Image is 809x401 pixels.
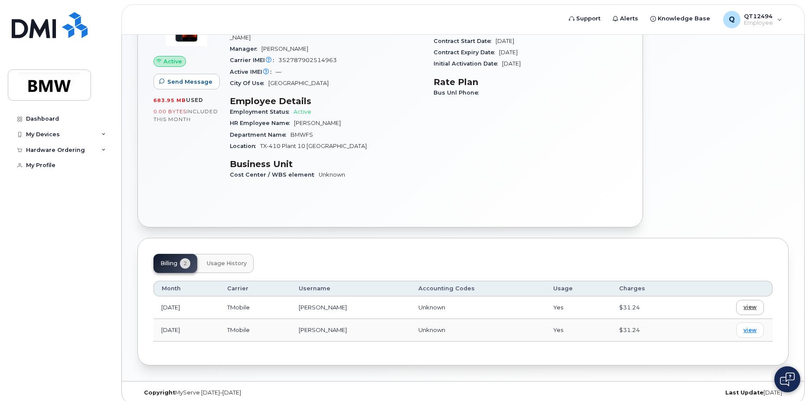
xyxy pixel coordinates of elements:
span: Department Name [230,131,290,138]
span: Bus Unl Phone [434,89,483,96]
span: Initial Activation Date [434,60,502,67]
span: [DATE] [499,49,518,56]
span: Knowledge Base [658,14,710,23]
span: Alerts [620,14,638,23]
a: Knowledge Base [644,10,716,27]
span: Employment Status [230,108,294,115]
span: view [744,303,757,311]
span: Active [294,108,311,115]
td: TMobile [219,319,291,342]
span: Active IMEI [230,69,276,75]
th: Username [291,281,411,296]
a: Support [563,10,607,27]
th: Usage [545,281,611,296]
th: Accounting Codes [411,281,545,296]
td: [PERSON_NAME] [291,296,411,319]
span: used [186,97,203,103]
span: City Of Use [230,80,268,86]
th: Charges [611,281,689,296]
span: Employee [744,20,773,26]
span: Send Message [167,78,212,86]
a: view [736,300,764,315]
a: Alerts [607,10,644,27]
span: [DATE] [496,38,514,44]
span: Unknown [319,171,345,178]
div: $31.24 [619,303,682,312]
strong: Copyright [144,389,175,396]
span: Usage History [207,260,247,267]
h3: Business Unit [230,159,423,169]
span: view [744,326,757,334]
button: Send Message [153,74,220,89]
td: Yes [545,319,611,342]
span: HR Employee Name [230,120,294,126]
div: [DATE] [571,389,789,396]
span: TX-410 Plant 10 [GEOGRAPHIC_DATA] [260,143,367,149]
span: 683.95 MB [153,97,186,103]
div: MyServe [DATE]–[DATE] [137,389,355,396]
span: [PERSON_NAME] [261,46,308,52]
span: Support [576,14,600,23]
span: BMWFS [290,131,313,138]
h3: Rate Plan [434,77,627,87]
span: Unknown [418,326,445,333]
span: 352787902514963 [278,57,337,63]
span: Cost Center / WBS element [230,171,319,178]
td: [DATE] [153,296,219,319]
span: included this month [153,108,218,122]
span: [DATE] [502,60,521,67]
span: [GEOGRAPHIC_DATA] [268,80,329,86]
div: QT12494 [717,11,788,28]
td: [PERSON_NAME] [291,319,411,342]
td: [DATE] [153,319,219,342]
span: [PERSON_NAME][EMAIL_ADDRESS][PERSON_NAME][DOMAIN_NAME] [230,26,422,40]
td: TMobile [219,296,291,319]
td: Yes [545,296,611,319]
a: view [736,322,764,338]
strong: Last Update [725,389,763,396]
span: Location [230,143,260,149]
span: Active [163,57,182,66]
span: — [276,69,281,75]
span: Q [729,14,735,25]
div: $31.24 [619,326,682,334]
span: 0.00 Bytes [153,108,186,115]
span: Manager [230,46,261,52]
h3: Employee Details [230,96,423,106]
span: Carrier IMEI [230,57,278,63]
span: Unknown [418,304,445,311]
span: Contract Start Date [434,38,496,44]
span: [PERSON_NAME] [294,120,341,126]
span: Contract Expiry Date [434,49,499,56]
th: Month [153,281,219,296]
span: QT12494 [744,13,773,20]
img: Open chat [780,372,795,386]
th: Carrier [219,281,291,296]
